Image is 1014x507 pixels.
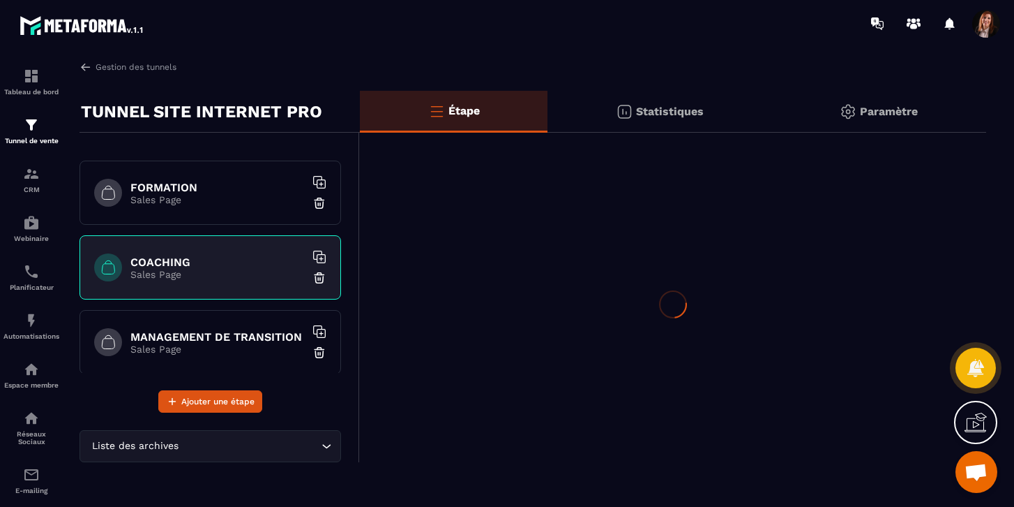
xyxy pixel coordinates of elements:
[89,439,181,454] span: Liste des archives
[955,451,997,493] a: Ouvrir le chat
[3,487,59,494] p: E-mailing
[3,106,59,155] a: formationformationTunnel de vente
[158,390,262,413] button: Ajouter une étape
[616,103,633,120] img: stats.20deebd0.svg
[23,466,40,483] img: email
[23,361,40,378] img: automations
[448,104,480,117] p: Étape
[130,269,305,280] p: Sales Page
[636,105,704,118] p: Statistiques
[23,68,40,84] img: formation
[23,214,40,231] img: automations
[23,263,40,280] img: scheduler
[840,103,856,120] img: setting-gr.5f69749f.svg
[130,330,305,344] h6: MANAGEMENT DE TRANSITION
[130,194,305,205] p: Sales Page
[181,395,255,409] span: Ajouter une étape
[130,256,305,269] h6: COACHING
[81,98,322,126] p: TUNNEL SITE INTERNET PRO
[312,271,326,285] img: trash
[3,137,59,145] p: Tunnel de vente
[23,312,40,329] img: automations
[23,117,40,133] img: formation
[20,13,145,38] img: logo
[3,155,59,204] a: formationformationCRM
[3,235,59,242] p: Webinaire
[80,61,176,73] a: Gestion des tunnels
[860,105,918,118] p: Paramètre
[130,344,305,355] p: Sales Page
[80,61,92,73] img: arrow
[3,399,59,456] a: social-networksocial-networkRéseaux Sociaux
[3,456,59,505] a: emailemailE-mailing
[3,302,59,351] a: automationsautomationsAutomatisations
[3,381,59,389] p: Espace membre
[23,166,40,182] img: formation
[3,57,59,106] a: formationformationTableau de bord
[3,284,59,291] p: Planificateur
[3,351,59,399] a: automationsautomationsEspace membre
[312,196,326,210] img: trash
[181,439,318,454] input: Search for option
[3,186,59,193] p: CRM
[312,346,326,360] img: trash
[3,332,59,340] p: Automatisations
[3,430,59,446] p: Réseaux Sociaux
[23,410,40,427] img: social-network
[80,430,341,462] div: Search for option
[3,253,59,302] a: schedulerschedulerPlanificateur
[428,103,445,119] img: bars-o.4a397970.svg
[3,88,59,96] p: Tableau de bord
[3,204,59,253] a: automationsautomationsWebinaire
[130,181,305,194] h6: FORMATION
